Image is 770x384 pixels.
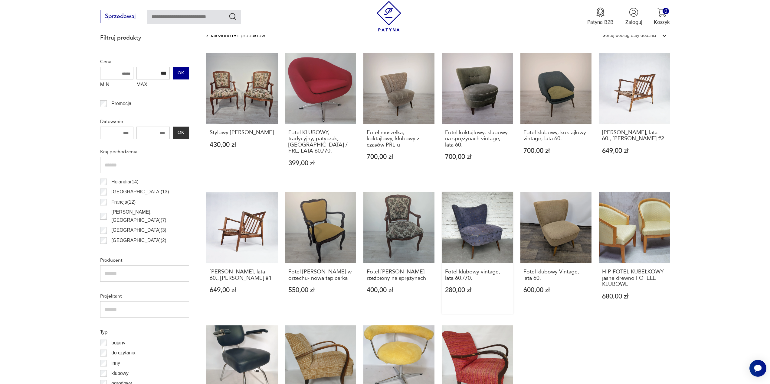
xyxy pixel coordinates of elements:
[288,130,353,154] h3: Fotel KLUBOWY, tradycyjny, patyczak, [GEOGRAPHIC_DATA] / PRL, LATA 60./70.
[654,19,670,26] p: Koszyk
[206,192,277,314] a: Fotel Stefan, lata 60., Zenon Bączyk #1[PERSON_NAME], lata 60., [PERSON_NAME] #1649,00 zł
[210,130,274,136] h3: Stylowy [PERSON_NAME]
[367,130,431,148] h3: Fotel muszelka, koktajlowy, klubowy z czasów PRL-u
[625,19,642,26] p: Zaloguj
[111,247,136,255] p: Słowenia ( 2 )
[100,34,189,42] p: Filtruj produkty
[442,53,513,181] a: Fotel koktajlowy, klubowy na sprężynach vintage, lata 60.Fotel koktajlowy, klubowy na sprężynach ...
[523,269,588,281] h3: Fotel klubowy Vintage, lata 60.
[173,127,189,139] button: OK
[445,154,510,160] p: 700,00 zł
[363,192,434,314] a: Fotel Ludwikowski rzeźbiony na sprężynachFotel [PERSON_NAME] rzeźbiony na sprężynach400,00 zł
[445,287,510,293] p: 280,00 zł
[602,130,667,142] h3: [PERSON_NAME], lata 60., [PERSON_NAME] #2
[100,79,133,91] label: MIN
[599,53,670,181] a: Fotel Stefan, lata 60., Zenon Bączyk #2[PERSON_NAME], lata 60., [PERSON_NAME] #2649,00 zł
[210,269,274,281] h3: [PERSON_NAME], lata 60., [PERSON_NAME] #1
[206,32,265,40] div: Znaleziono 191 produktów
[367,154,431,160] p: 700,00 zł
[111,178,138,186] p: Holandia ( 14 )
[367,287,431,293] p: 400,00 zł
[100,10,141,23] button: Sprzedawaj
[523,148,588,154] p: 700,00 zł
[654,8,670,26] button: 0Koszyk
[602,148,667,154] p: 649,00 zł
[100,148,189,156] p: Kraj pochodzenia
[111,198,136,206] p: Francja ( 12 )
[111,208,189,224] p: [PERSON_NAME]. [GEOGRAPHIC_DATA] ( 7 )
[520,53,591,181] a: Fotel klubowy, koktajlowy vintage, lata 60.Fotel klubowy, koktajlowy vintage, lata 60.700,00 zł
[442,192,513,314] a: Fotel klubowy vintage, lata 60./70.Fotel klubowy vintage, lata 60./70.280,00 zł
[288,269,353,281] h3: Fotel [PERSON_NAME] w orzechu- nowa tapicerka
[629,8,638,17] img: Ikonka użytkownika
[603,32,656,40] div: Sortuj według daty dodania
[111,100,131,108] p: Promocja
[523,287,588,293] p: 600,00 zł
[100,292,189,300] p: Projektant
[136,79,170,91] label: MAX
[111,237,166,244] p: [GEOGRAPHIC_DATA] ( 2 )
[288,287,353,293] p: 550,00 zł
[587,8,614,26] button: Patyna B2B
[523,130,588,142] h3: Fotel klubowy, koktajlowy vintage, lata 60.
[602,293,667,300] p: 680,00 zł
[210,142,274,148] p: 430,00 zł
[100,15,141,19] a: Sprzedawaj
[100,328,189,336] p: Typ
[367,269,431,281] h3: Fotel [PERSON_NAME] rzeźbiony na sprężynach
[111,188,169,196] p: [GEOGRAPHIC_DATA] ( 13 )
[749,360,766,377] iframe: Smartsupp widget button
[285,53,356,181] a: Fotel KLUBOWY, tradycyjny, patyczak, DDR / PRL, LATA 60./70.Fotel KLUBOWY, tradycyjny, patyczak, ...
[374,1,404,31] img: Patyna - sklep z meblami i dekoracjami vintage
[657,8,667,17] img: Ikona koszyka
[288,160,353,166] p: 399,00 zł
[285,192,356,314] a: Fotel Ludwikowski w orzechu- nowa tapicerkaFotel [PERSON_NAME] w orzechu- nowa tapicerka550,00 zł
[445,269,510,281] h3: Fotel klubowy vintage, lata 60./70.
[587,8,614,26] a: Ikona medaluPatyna B2B
[602,269,667,287] h3: H-P FOTEL KUBEŁKOWY jasne drewno FOTELE KLUBOWE
[100,256,189,264] p: Producent
[111,369,128,377] p: klubowy
[625,8,642,26] button: Zaloguj
[100,58,189,66] p: Cena
[587,19,614,26] p: Patyna B2B
[111,349,135,357] p: do czytania
[210,287,274,293] p: 649,00 zł
[206,53,277,181] a: Stylowy Fotel LudwikowskiStylowy [PERSON_NAME]430,00 zł
[445,130,510,148] h3: Fotel koktajlowy, klubowy na sprężynach vintage, lata 60.
[520,192,591,314] a: Fotel klubowy Vintage, lata 60.Fotel klubowy Vintage, lata 60.600,00 zł
[663,8,669,14] div: 0
[599,192,670,314] a: H-P FOTEL KUBEŁKOWY jasne drewno FOTELE KLUBOWEH-P FOTEL KUBEŁKOWY jasne drewno FOTELE KLUBOWE680...
[100,118,189,125] p: Datowanie
[596,8,605,17] img: Ikona medalu
[363,53,434,181] a: Fotel muszelka, koktajlowy, klubowy z czasów PRL-uFotel muszelka, koktajlowy, klubowy z czasów PR...
[111,339,125,347] p: bujany
[111,226,166,234] p: [GEOGRAPHIC_DATA] ( 3 )
[111,359,120,367] p: inny
[228,12,237,21] button: Szukaj
[173,67,189,79] button: OK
